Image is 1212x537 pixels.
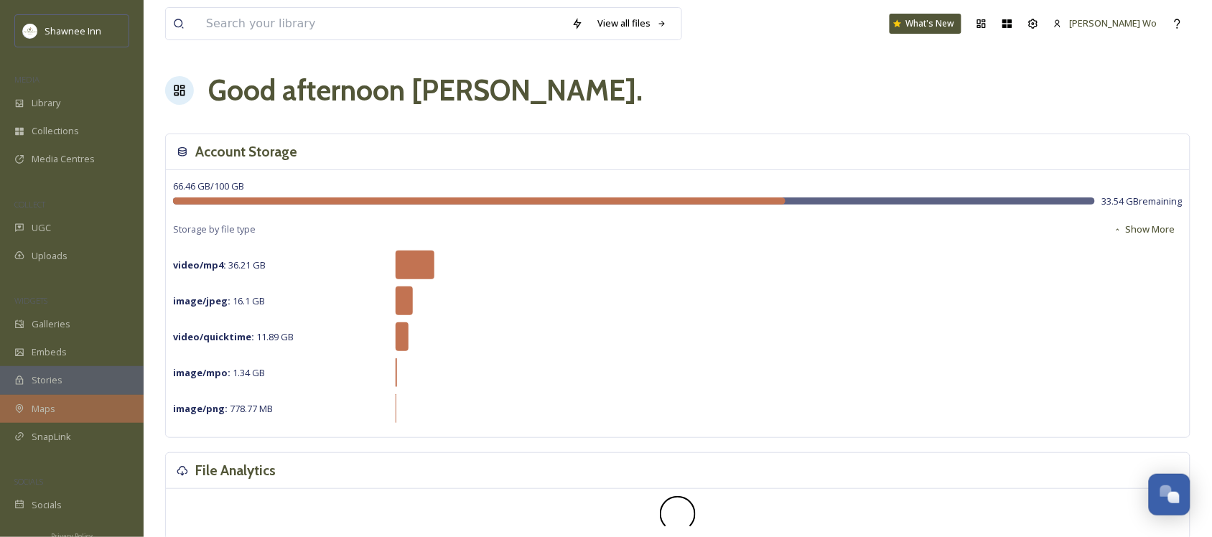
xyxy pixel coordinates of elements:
strong: image/png : [173,402,228,415]
strong: image/mpo : [173,366,230,379]
input: Search your library [199,8,564,39]
img: shawnee-300x300.jpg [23,24,37,38]
span: 33.54 GB remaining [1102,195,1183,208]
button: Open Chat [1149,474,1190,515]
span: 36.21 GB [173,258,266,271]
span: Storage by file type [173,223,256,236]
span: MEDIA [14,74,39,85]
span: 1.34 GB [173,366,265,379]
a: [PERSON_NAME] Wo [1046,9,1165,37]
span: 778.77 MB [173,402,273,415]
strong: video/mp4 : [173,258,226,271]
span: Uploads [32,249,67,263]
span: 66.46 GB / 100 GB [173,179,244,192]
span: Shawnee Inn [45,24,101,37]
span: WIDGETS [14,295,47,306]
a: What's New [890,14,961,34]
h3: Account Storage [195,141,297,162]
span: COLLECT [14,199,45,210]
span: Galleries [32,317,70,331]
span: 11.89 GB [173,330,294,343]
button: Show More [1106,215,1183,243]
span: Stories [32,373,62,387]
span: Library [32,96,60,110]
span: Collections [32,124,79,138]
span: SOCIALS [14,476,43,487]
strong: video/quicktime : [173,330,254,343]
span: SnapLink [32,430,71,444]
strong: image/jpeg : [173,294,230,307]
a: View all files [590,9,674,37]
span: [PERSON_NAME] Wo [1070,17,1157,29]
span: Maps [32,402,55,416]
span: UGC [32,221,51,235]
h1: Good afternoon [PERSON_NAME] . [208,69,643,112]
h3: File Analytics [195,460,276,481]
span: Embeds [32,345,67,359]
span: Socials [32,498,62,512]
span: 16.1 GB [173,294,265,307]
span: Media Centres [32,152,95,166]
